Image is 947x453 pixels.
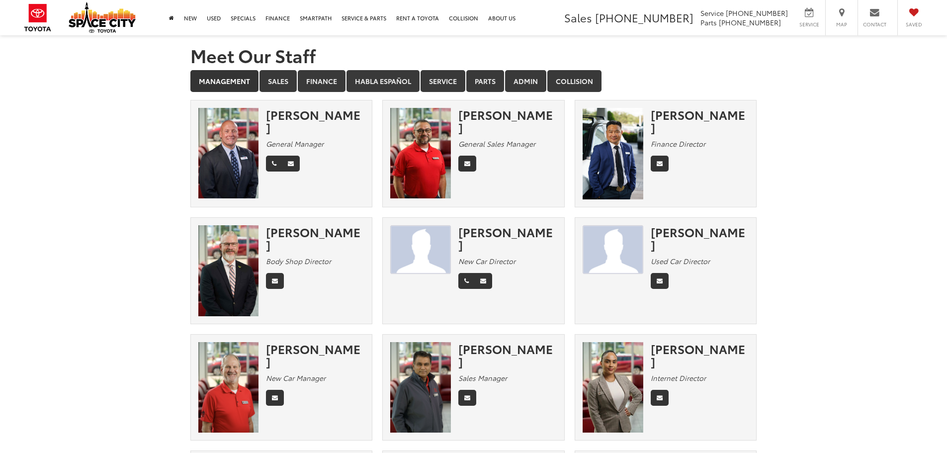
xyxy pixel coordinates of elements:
[198,342,259,433] img: David Hardy
[190,45,757,65] h1: Meet Our Staff
[651,342,749,368] div: [PERSON_NAME]
[505,70,546,92] a: Admin
[266,273,284,289] a: Email
[69,2,136,33] img: Space City Toyota
[458,390,476,406] a: Email
[298,70,345,92] a: Finance
[474,273,492,289] a: Email
[903,21,925,28] span: Saved
[651,139,705,149] em: Finance Director
[564,9,592,25] span: Sales
[719,17,781,27] span: [PHONE_NUMBER]
[651,373,706,383] em: Internet Director
[458,273,475,289] a: Phone
[390,108,451,199] img: Cecilio Flores
[282,156,300,172] a: Email
[726,8,788,18] span: [PHONE_NUMBER]
[595,9,693,25] span: [PHONE_NUMBER]
[798,21,820,28] span: Service
[583,225,643,274] img: Marco Compean
[266,139,324,149] em: General Manager
[421,70,465,92] a: Service
[831,21,853,28] span: Map
[346,70,420,92] a: Habla Español
[266,390,284,406] a: Email
[266,156,282,172] a: Phone
[651,156,669,172] a: Email
[390,225,451,274] img: JAMES TAYLOR
[583,108,643,199] img: Nam Pham
[198,108,259,199] img: Ben Saxton
[190,70,757,93] div: Department Tabs
[458,225,557,252] div: [PERSON_NAME]
[651,256,710,266] em: Used Car Director
[700,17,717,27] span: Parts
[458,139,535,149] em: General Sales Manager
[458,373,507,383] em: Sales Manager
[547,70,602,92] a: Collision
[198,225,259,316] img: Sean Patterson
[700,8,724,18] span: Service
[583,342,643,433] img: Melissa Urbina
[266,256,331,266] em: Body Shop Director
[259,70,297,92] a: Sales
[458,256,516,266] em: New Car Director
[458,156,476,172] a: Email
[458,108,557,134] div: [PERSON_NAME]
[651,108,749,134] div: [PERSON_NAME]
[266,373,326,383] em: New Car Manager
[466,70,504,92] a: Parts
[266,342,364,368] div: [PERSON_NAME]
[863,21,886,28] span: Contact
[458,342,557,368] div: [PERSON_NAME]
[190,70,258,92] a: Management
[651,273,669,289] a: Email
[651,225,749,252] div: [PERSON_NAME]
[266,225,364,252] div: [PERSON_NAME]
[651,390,669,406] a: Email
[390,342,451,433] img: Oz Ali
[266,108,364,134] div: [PERSON_NAME]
